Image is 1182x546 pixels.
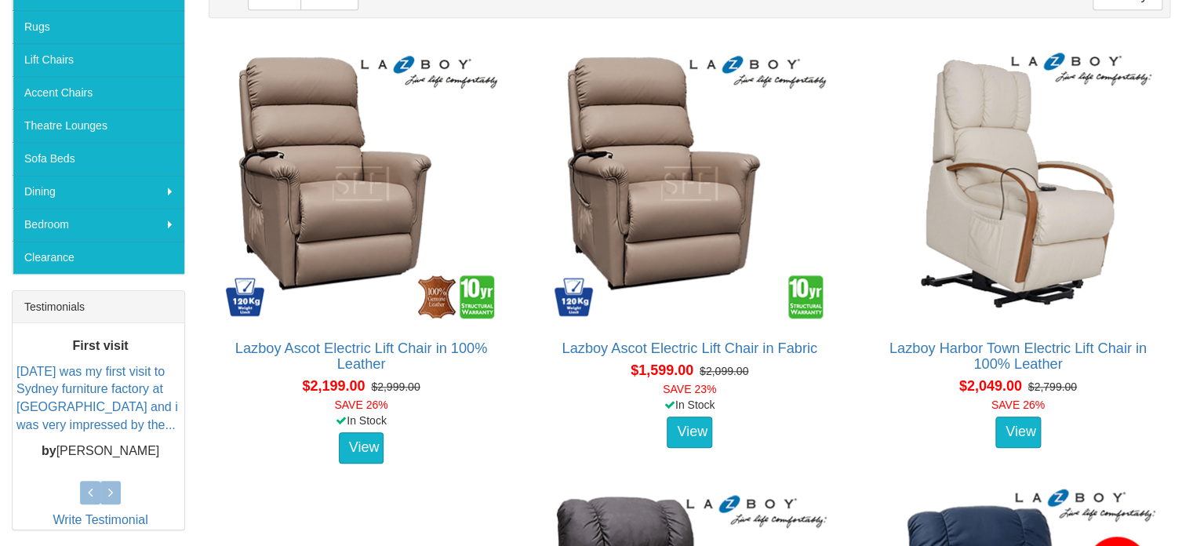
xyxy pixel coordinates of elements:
a: View [339,432,384,464]
a: Accent Chairs [13,76,184,109]
a: Lazboy Harbor Town Electric Lift Chair in 100% Leather [889,340,1147,372]
font: SAVE 23% [663,383,716,395]
div: In Stock [205,413,517,428]
div: Testimonials [13,291,184,323]
font: SAVE 26% [334,399,387,411]
font: SAVE 26% [991,399,1045,411]
span: $1,599.00 [631,362,693,378]
span: $2,049.00 [959,378,1022,394]
p: [PERSON_NAME] [16,442,184,460]
del: $2,999.00 [371,380,420,393]
a: View [995,417,1041,448]
a: Lazboy Ascot Electric Lift Chair in 100% Leather [235,340,487,372]
div: In Stock [534,397,846,413]
a: Write Testimonial [53,513,147,526]
a: Dining [13,175,184,208]
a: Rugs [13,10,184,43]
a: Clearance [13,241,184,274]
a: Lift Chairs [13,43,184,76]
a: View [667,417,712,448]
a: Lazboy Ascot Electric Lift Chair in Fabric [562,340,816,356]
a: Sofa Beds [13,142,184,175]
span: $2,199.00 [302,378,365,394]
img: Lazboy Ascot Electric Lift Chair in Fabric [548,42,831,325]
img: Lazboy Harbor Town Electric Lift Chair in 100% Leather [877,42,1159,325]
a: [DATE] was my first visit to Sydney furniture factory at [GEOGRAPHIC_DATA] and i was very impress... [16,364,178,431]
b: First visit [73,338,129,351]
img: Lazboy Ascot Electric Lift Chair in 100% Leather [220,42,502,325]
del: $2,099.00 [700,365,748,377]
a: Theatre Lounges [13,109,184,142]
del: $2,799.00 [1027,380,1076,393]
b: by [42,443,56,457]
a: Bedroom [13,208,184,241]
